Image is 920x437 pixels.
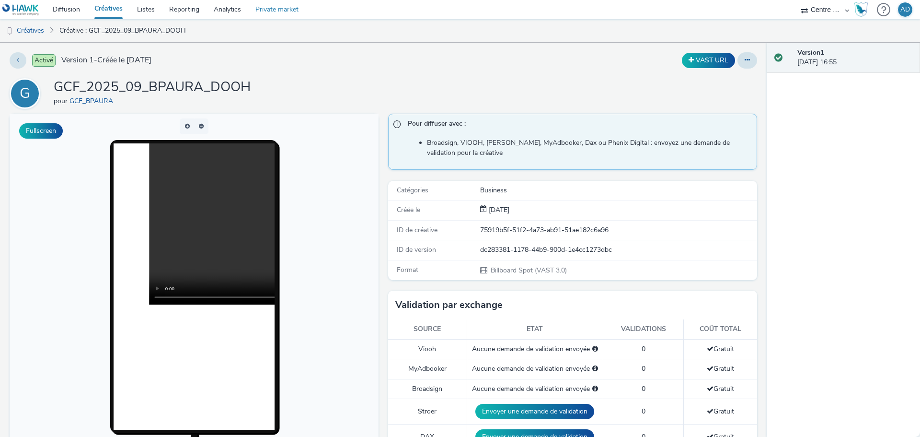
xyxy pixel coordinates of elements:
[397,265,418,274] span: Format
[480,245,756,255] div: dc283381-1178-44b9-900d-1e4cc1273dbc
[684,319,757,339] th: Coût total
[475,404,594,419] button: Envoyer une demande de validation
[69,96,117,106] a: GCF_BPAURA
[19,123,63,139] button: Fullscreen
[2,4,39,16] img: undefined Logo
[480,225,756,235] div: 75919b5f-51f2-4a73-ab91-51ae182c6a96
[388,359,467,379] td: MyAdbooker
[408,119,747,131] span: Pour diffuser avec :
[487,205,509,215] div: Création 27 août 2025, 16:55
[642,344,645,354] span: 0
[32,54,56,67] span: Activé
[388,319,467,339] th: Source
[797,48,824,57] strong: Version 1
[397,225,437,235] span: ID de créative
[900,2,910,17] div: AD
[388,399,467,425] td: Stroer
[397,245,436,254] span: ID de version
[854,2,872,17] a: Hawk Academy
[592,384,598,394] div: Sélectionnez un deal ci-dessous et cliquez sur Envoyer pour envoyer une demande de validation à B...
[472,364,598,374] div: Aucune demande de validation envoyée
[472,384,598,394] div: Aucune demande de validation envoyée
[10,89,44,98] a: G
[707,384,734,393] span: Gratuit
[854,2,868,17] img: Hawk Academy
[707,344,734,354] span: Gratuit
[707,364,734,373] span: Gratuit
[395,298,503,312] h3: Validation par exchange
[487,205,509,214] span: [DATE]
[707,407,734,416] span: Gratuit
[54,78,251,96] h1: GCF_2025_09_BPAURA_DOOH
[642,407,645,416] span: 0
[490,266,567,275] span: Billboard Spot (VAST 3.0)
[5,26,14,36] img: dooh
[679,53,737,68] div: Dupliquer la créative en un VAST URL
[55,19,191,42] a: Créative : GCF_2025_09_BPAURA_DOOH
[642,364,645,373] span: 0
[20,80,30,107] div: G
[427,138,752,158] li: Broadsign, VIOOH, [PERSON_NAME], MyAdbooker, Dax ou Phenix Digital : envoyez une demande de valid...
[603,319,684,339] th: Validations
[797,48,912,68] div: [DATE] 16:55
[388,379,467,399] td: Broadsign
[388,339,467,359] td: Viooh
[397,186,428,195] span: Catégories
[467,319,603,339] th: Etat
[472,344,598,354] div: Aucune demande de validation envoyée
[592,344,598,354] div: Sélectionnez un deal ci-dessous et cliquez sur Envoyer pour envoyer une demande de validation à V...
[397,205,420,214] span: Créée le
[480,186,756,195] div: Business
[54,96,69,106] span: pour
[642,384,645,393] span: 0
[682,53,735,68] button: VAST URL
[592,364,598,374] div: Sélectionnez un deal ci-dessous et cliquez sur Envoyer pour envoyer une demande de validation à M...
[61,55,151,66] span: Version 1 - Créée le [DATE]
